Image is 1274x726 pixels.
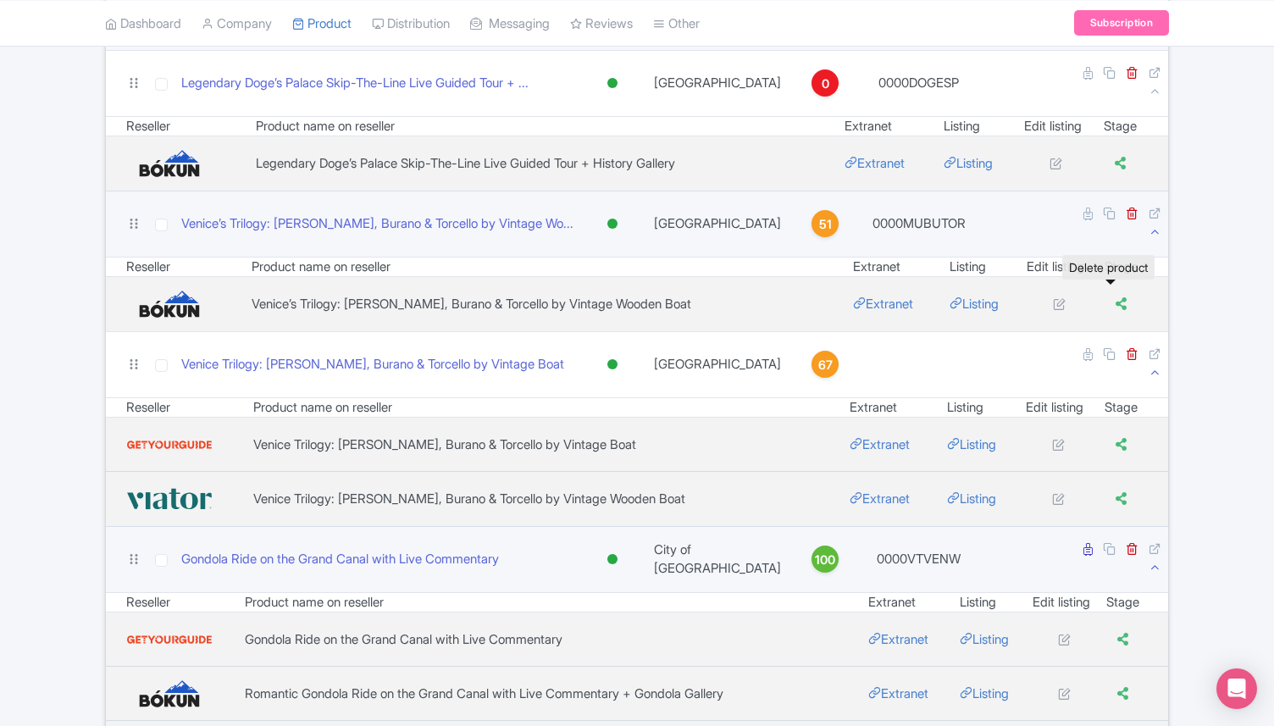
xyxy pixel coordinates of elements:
[822,75,829,93] span: 0
[604,352,621,377] div: Active
[868,685,928,701] a: Extranet
[644,50,791,116] td: [GEOGRAPHIC_DATA]
[850,490,910,507] a: Extranet
[126,290,213,319] img: ukn6pmczrjpsj7tjs5md.svg
[947,398,1015,418] td: Listing
[126,625,213,654] img: o0sjzowjcva6lv7rkc9y.svg
[256,136,845,191] td: Legendary Doge’s Palace Skip-The-Line Live Guided Tour + History Gallery
[106,117,256,136] td: Reseller
[850,398,947,418] td: Extranet
[1074,10,1169,36] a: Subscription
[245,593,868,612] td: Product name on reseller
[253,398,850,418] td: Product name on reseller
[252,277,853,331] td: Venice’s Trilogy: [PERSON_NAME], Burano & Torcello by Vintage Wooden Boat
[252,258,853,277] td: Product name on reseller
[106,258,252,277] td: Reseller
[944,155,993,171] a: Listing
[1099,593,1168,612] td: Stage
[253,472,850,526] td: Venice Trilogy: [PERSON_NAME], Burano & Torcello by Vintage Wooden Boat
[644,331,791,397] td: [GEOGRAPHIC_DATA]
[950,296,999,312] a: Listing
[1023,593,1099,612] td: Edit listing
[126,679,213,708] img: ukn6pmczrjpsj7tjs5md.svg
[1093,117,1168,136] td: Stage
[868,631,928,647] a: Extranet
[850,436,910,452] a: Extranet
[181,214,573,234] a: Venice’s Trilogy: [PERSON_NAME], Burano & Torcello by Vintage Wo...
[256,117,845,136] td: Product name on reseller
[181,550,499,569] a: Gondola Ride on the Grand Canal with Live Commentary
[1012,117,1093,136] td: Edit listing
[126,430,213,459] img: o0sjzowjcva6lv7rkc9y.svg
[845,117,944,136] td: Extranet
[960,593,1024,612] td: Listing
[815,551,835,569] span: 100
[106,398,253,418] td: Reseller
[798,546,852,573] a: 100
[106,593,245,612] td: Reseller
[1015,398,1094,418] td: Edit listing
[644,191,791,257] td: [GEOGRAPHIC_DATA]
[604,71,621,96] div: Active
[253,418,850,472] td: Venice Trilogy: [PERSON_NAME], Burano & Torcello by Vintage Boat
[960,685,1009,701] a: Listing
[859,191,978,257] td: 0000MUBUTOR
[181,355,564,374] a: Venice Trilogy: [PERSON_NAME], Burano & Torcello by Vintage Boat
[944,117,1012,136] td: Listing
[1094,398,1168,418] td: Stage
[181,74,529,93] a: Legendary Doge’s Palace Skip-The-Line Live Guided Tour + ...
[798,351,852,378] a: 67
[960,631,1009,647] a: Listing
[947,436,996,452] a: Listing
[604,547,621,572] div: Active
[819,215,832,234] span: 51
[644,526,791,592] td: City of [GEOGRAPHIC_DATA]
[604,212,621,236] div: Active
[859,50,978,116] td: 0000DOGESP
[859,526,978,592] td: 0000VTVENW
[126,149,213,178] img: ukn6pmczrjpsj7tjs5md.svg
[868,593,960,612] td: Extranet
[245,612,868,667] td: Gondola Ride on the Grand Canal with Live Commentary
[853,296,913,312] a: Extranet
[798,210,852,237] a: 51
[798,69,852,97] a: 0
[1216,668,1257,709] div: Open Intercom Messenger
[950,258,1016,277] td: Listing
[853,258,950,277] td: Extranet
[1016,258,1095,277] td: Edit listing
[947,490,996,507] a: Listing
[245,667,868,721] td: Romantic Gondola Ride on the Grand Canal with Live Commentary + Gondola Gallery
[818,356,833,374] span: 67
[845,155,905,171] a: Extranet
[126,485,213,513] img: vbqrramwp3xkpi4ekcjz.svg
